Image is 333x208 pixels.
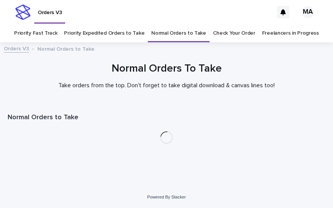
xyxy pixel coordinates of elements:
[302,6,314,18] div: MA
[4,44,29,53] a: Orders V3
[64,24,144,42] a: Priority Expedited Orders to Take
[15,5,30,20] img: stacker-logo-s-only.png
[213,24,255,42] a: Check Your Order
[151,24,206,42] a: Normal Orders to Take
[14,82,319,89] p: Take orders from the top. Don't forget to take digital download & canvas lines too!
[37,44,94,53] p: Normal Orders to Take
[8,62,325,76] h1: Normal Orders To Take
[147,195,186,199] a: Powered By Stacker
[8,113,325,122] h1: Normal Orders to Take
[14,24,57,42] a: Priority Fast Track
[262,24,319,42] a: Freelancers in Progress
